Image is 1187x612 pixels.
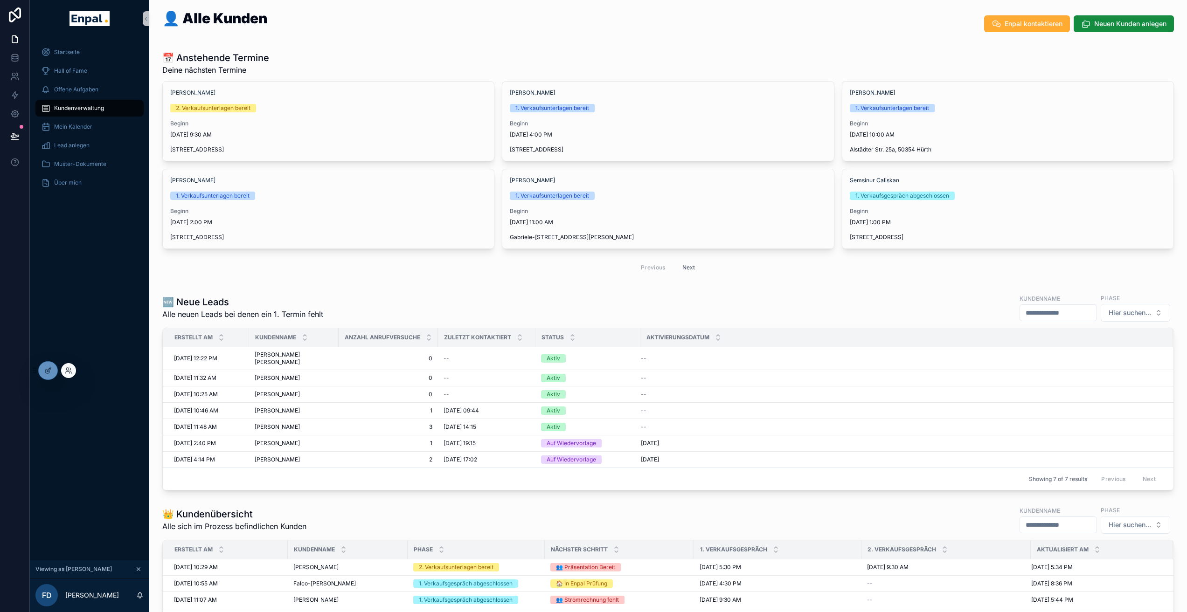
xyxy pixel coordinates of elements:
[641,440,659,447] span: [DATE]
[293,580,356,587] span: Falco-[PERSON_NAME]
[35,44,144,61] a: Startseite
[174,580,282,587] a: [DATE] 10:55 AM
[255,423,300,431] span: [PERSON_NAME]
[1031,596,1161,604] a: [DATE] 5:44 PM
[162,51,269,64] h1: 📅 Anstehende Termine
[162,64,269,76] span: Deine nächsten Termine
[510,234,826,241] span: Gabriele-[STREET_ADDRESS][PERSON_NAME]
[547,423,560,431] div: Aktiv
[1101,516,1170,534] button: Select Button
[54,179,82,186] span: Über mich
[344,456,432,463] a: 2
[646,334,709,341] span: Aktivierungsdatum
[170,120,486,127] span: Beginn
[419,579,513,588] div: 1. Verkaufsgespräch abgeschlossen
[255,456,300,463] span: [PERSON_NAME]
[868,546,936,553] span: 2. Verkaufsgespräch
[35,137,144,154] a: Lead anlegen
[170,207,486,215] span: Beginn
[547,354,560,363] div: Aktiv
[174,355,217,362] span: [DATE] 12:22 PM
[344,440,432,447] a: 1
[510,131,826,138] span: [DATE] 4:00 PM
[551,546,608,553] span: Nächster Schritt
[444,456,530,463] a: [DATE] 17:02
[850,89,895,96] a: [PERSON_NAME]
[1031,564,1161,571] a: [DATE] 5:34 PM
[444,423,476,431] span: [DATE] 14:15
[170,89,215,96] a: [PERSON_NAME]
[413,579,539,588] a: 1. Verkaufsgespräch abgeschlossen
[1037,546,1089,553] span: Aktualisiert am
[42,590,52,601] span: FD
[541,374,635,382] a: Aktiv
[444,355,449,362] span: --
[174,440,243,447] a: [DATE] 2:40 PM
[174,355,243,362] a: [DATE] 12:22 PM
[641,407,1161,414] a: --
[174,423,243,431] a: [DATE] 11:48 AM
[162,521,306,532] span: Alle sich im Prozess befindlichen Kunden
[35,100,144,117] a: Kundenverwaltung
[867,580,873,587] span: --
[515,104,589,112] div: 1. Verkaufsunterlagen bereit
[641,456,659,463] span: [DATE]
[676,260,702,275] button: Next
[1031,580,1072,587] span: [DATE] 8:36 PM
[541,406,635,415] a: Aktiv
[700,580,742,587] span: [DATE] 4:30 PM
[255,407,333,414] a: [PERSON_NAME]
[850,120,1166,127] span: Beginn
[1005,19,1062,28] span: Enpal kontaktieren
[170,219,486,226] span: [DATE] 2:00 PM
[547,439,596,447] div: Auf Wiedervorlage
[541,455,635,464] a: Auf Wiedervorlage
[35,565,112,573] span: Viewing as [PERSON_NAME]
[54,160,106,168] span: Muster-Dokumente
[700,596,741,604] span: [DATE] 9:30 AM
[174,440,216,447] span: [DATE] 2:40 PM
[984,15,1070,32] button: Enpal kontaktieren
[850,234,1166,241] span: [STREET_ADDRESS]
[344,355,432,362] a: 0
[547,406,560,415] div: Aktiv
[510,120,826,127] span: Beginn
[344,391,432,398] span: 0
[556,579,607,588] div: 🏠 In Enpal Prüfung
[1109,520,1151,529] span: Hier suchen...
[255,440,300,447] span: [PERSON_NAME]
[641,391,646,398] span: --
[54,48,80,56] span: Startseite
[255,334,296,341] span: Kundenname
[444,374,530,382] a: --
[30,37,149,203] div: scrollable content
[541,439,635,447] a: Auf Wiedervorlage
[65,591,119,600] p: [PERSON_NAME]
[255,391,333,398] a: [PERSON_NAME]
[547,390,560,399] div: Aktiv
[700,580,856,587] a: [DATE] 4:30 PM
[344,423,432,431] a: 3
[444,391,449,398] span: --
[174,564,218,571] span: [DATE] 10:29 AM
[547,374,560,382] div: Aktiv
[444,456,477,463] span: [DATE] 17:02
[174,596,282,604] a: [DATE] 11:07 AM
[444,391,530,398] a: --
[1094,19,1166,28] span: Neuen Kunden anlegen
[1020,506,1060,515] label: Kundenname
[419,596,513,604] div: 1. Verkaufsgespräch abgeschlossen
[510,89,555,96] span: [PERSON_NAME]
[867,564,1025,571] a: [DATE] 9:30 AM
[174,407,243,414] a: [DATE] 10:46 AM
[344,374,432,382] a: 0
[1029,475,1087,483] span: Showing 7 of 7 results
[1020,294,1060,303] label: Kundenname
[444,440,476,447] span: [DATE] 19:15
[174,546,213,553] span: Erstellt Am
[556,596,619,604] div: 👥 Stromrechnung fehlt
[510,177,555,184] a: [PERSON_NAME]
